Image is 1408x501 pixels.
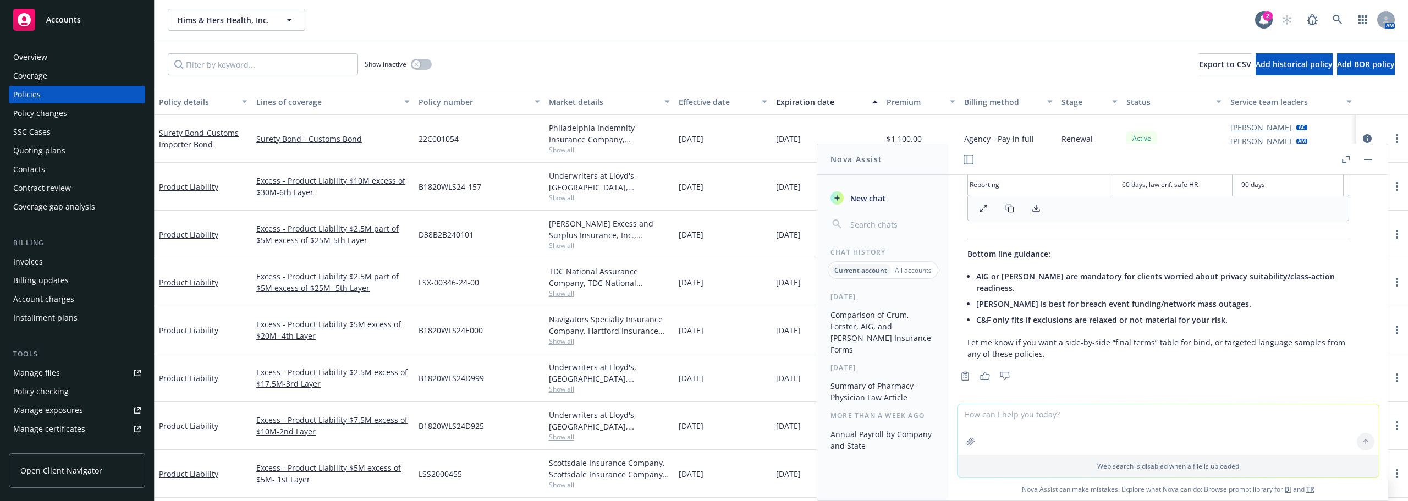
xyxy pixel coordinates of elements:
p: Web search is disabled when a file is uploaded [964,461,1372,471]
div: More than a week ago [817,411,949,420]
div: Invoices [13,253,43,271]
a: Excess - Product Liability $5M excess of $5M- 1st Layer [256,462,410,485]
a: Coverage gap analysis [9,198,145,216]
button: Hims & Hers Health, Inc. [168,9,305,31]
a: Account charges [9,290,145,308]
div: Effective date [679,96,755,108]
div: Market details [549,96,658,108]
a: Product Liability [159,421,218,431]
a: Excess - Product Liability $5M excess of $20M- 4th Layer [256,318,410,342]
span: B1820WLS24-157 [419,181,481,192]
a: Excess - Product Liability $10M excess of $30M-6th Layer [256,175,410,198]
p: Current account [834,266,887,275]
span: Open Client Navigator [20,465,102,476]
a: more [1390,419,1404,432]
button: Comparison of Crum, Forster, AIG, and [PERSON_NAME] Insurance Forms [826,306,940,359]
div: Navigators Specialty Insurance Company, Hartford Insurance Group, CRC Group [549,313,670,337]
a: Excess - Product Liability $2.5M excess of $17.5M-3rd Layer [256,366,410,389]
button: Premium [882,89,960,115]
a: Contract review [9,179,145,197]
a: more [1390,371,1404,384]
span: Show all [549,384,670,394]
div: Stage [1061,96,1105,108]
div: 2 [1263,11,1273,21]
a: Policy changes [9,104,145,122]
span: C&F only fits if exclusions are relaxed or not material for your risk. [976,315,1228,325]
span: [PERSON_NAME] is best for breach event funding/network mass outages. [976,299,1251,309]
a: Search [1327,9,1349,31]
a: BI [1285,485,1291,494]
div: Status [1126,96,1209,108]
span: [DATE] [776,229,801,240]
span: AIG or [PERSON_NAME] are mandatory for clients worried about privacy suitability/class-action rea... [976,271,1335,293]
button: Annual Payroll by Company and State [826,425,940,455]
a: more [1390,276,1404,289]
span: Show all [549,480,670,489]
a: Contacts [9,161,145,178]
div: Billing [9,238,145,249]
p: All accounts [895,266,932,275]
span: Show all [549,337,670,346]
span: [DATE] [776,181,801,192]
span: D38B2B240101 [419,229,474,240]
a: Manage certificates [9,420,145,438]
input: Filter by keyword... [168,53,358,75]
a: Switch app [1352,9,1374,31]
span: New chat [848,192,886,204]
div: Tools [9,349,145,360]
a: Overview [9,48,145,66]
a: circleInformation [1361,132,1374,145]
div: SSC Cases [13,123,51,141]
span: [DATE] [679,133,703,145]
div: Manage certificates [13,420,85,438]
button: Status [1122,89,1226,115]
span: [DATE] [679,468,703,480]
span: [DATE] [679,229,703,240]
div: Contract review [13,179,71,197]
a: Coverage [9,67,145,85]
a: [PERSON_NAME] [1230,135,1292,147]
span: [DATE] [776,372,801,384]
span: Show inactive [365,59,406,69]
span: Renewal [1061,133,1093,145]
div: Contacts [13,161,45,178]
a: Product Liability [159,325,218,335]
div: Philadelphia Indemnity Insurance Company, Philadelphia Insurance Companies, CA [PERSON_NAME] & Co... [549,122,670,145]
td: 90 days [1232,173,1343,196]
button: Billing method [960,89,1057,115]
a: more [1390,132,1404,145]
a: Billing updates [9,272,145,289]
span: [DATE] [776,468,801,480]
span: Hims & Hers Health, Inc. [177,14,272,26]
div: Policy details [159,96,235,108]
span: Show all [549,193,670,202]
div: Underwriters at Lloyd's, [GEOGRAPHIC_DATA], [PERSON_NAME] of London, CRC Group [549,409,670,432]
span: Show all [549,241,670,250]
a: [PERSON_NAME] [1230,122,1292,133]
span: B1820WLS24E000 [419,324,483,336]
span: B1820WLS24D925 [419,420,484,432]
button: Stage [1057,89,1122,115]
div: Underwriters at Lloyd's, [GEOGRAPHIC_DATA], [PERSON_NAME] of London, CRC Group [549,170,670,193]
a: Product Liability [159,373,218,383]
a: Manage exposures [9,401,145,419]
button: Effective date [674,89,772,115]
div: Premium [887,96,944,108]
div: Scottsdale Insurance Company, Scottsdale Insurance Company (Nationwide), CRC Group [549,457,670,480]
a: more [1390,467,1404,480]
button: Lines of coverage [252,89,414,115]
a: more [1390,180,1404,193]
div: Coverage gap analysis [13,198,95,216]
div: Manage files [13,364,60,382]
span: [DATE] [776,277,801,288]
a: Product Liability [159,181,218,192]
td: Reporting [961,173,1113,196]
h1: Nova Assist [831,153,882,165]
span: Show all [549,145,670,155]
button: Thumbs down [996,368,1014,384]
a: Accounts [9,4,145,35]
svg: Copy to clipboard [960,371,970,381]
span: [DATE] [679,324,703,336]
span: Bottom line guidance: [967,249,1050,259]
span: Nova Assist can make mistakes. Explore what Nova can do: Browse prompt library for and [953,478,1383,500]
